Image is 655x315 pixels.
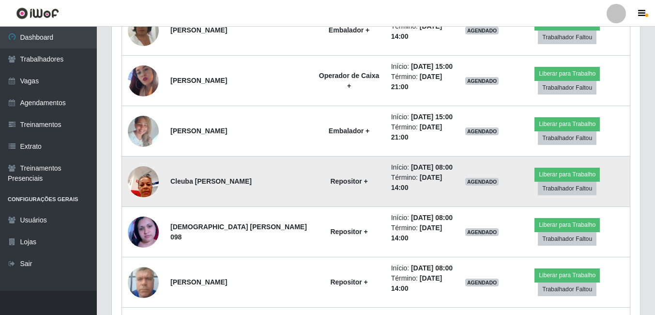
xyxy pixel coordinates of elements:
span: AGENDADO [465,27,499,34]
li: Término: [391,122,454,142]
strong: [PERSON_NAME] [170,77,227,84]
li: Início: [391,263,454,273]
img: 1747678149354.jpeg [128,262,159,303]
time: [DATE] 15:00 [411,113,453,121]
li: Término: [391,173,454,193]
time: [DATE] 15:00 [411,63,453,70]
button: Liberar para Trabalho [534,117,600,131]
li: Término: [391,21,454,42]
button: Trabalhador Faltou [538,232,596,246]
img: 1691073394546.jpeg [128,161,159,202]
time: [DATE] 08:00 [411,163,453,171]
time: [DATE] 08:00 [411,264,453,272]
time: [DATE] 08:00 [411,214,453,221]
strong: Embalador + [329,127,369,135]
li: Término: [391,273,454,294]
li: Início: [391,162,454,173]
button: Trabalhador Faltou [538,283,596,296]
img: 1676496034794.jpeg [128,3,159,58]
button: Liberar para Trabalho [534,168,600,181]
strong: Repositor + [330,228,367,236]
button: Liberar para Trabalho [534,268,600,282]
li: Início: [391,62,454,72]
strong: [PERSON_NAME] [170,278,227,286]
button: Trabalhador Faltou [538,131,596,145]
strong: [PERSON_NAME] [170,127,227,135]
img: 1692567477991.jpeg [128,213,159,252]
span: AGENDADO [465,279,499,286]
button: Trabalhador Faltou [538,81,596,94]
img: CoreUI Logo [16,7,59,19]
span: AGENDADO [465,127,499,135]
strong: Cleuba [PERSON_NAME] [170,177,252,185]
li: Início: [391,112,454,122]
strong: Repositor + [330,177,367,185]
button: Liberar para Trabalho [534,67,600,80]
strong: Operador de Caixa + [319,72,380,90]
img: 1740601468403.jpeg [128,110,159,152]
span: AGENDADO [465,228,499,236]
span: AGENDADO [465,77,499,85]
strong: [DEMOGRAPHIC_DATA] [PERSON_NAME] 098 [170,223,307,241]
strong: [PERSON_NAME] [170,26,227,34]
button: Trabalhador Faltou [538,182,596,195]
li: Início: [391,213,454,223]
button: Trabalhador Faltou [538,31,596,44]
strong: Embalador + [329,26,369,34]
span: AGENDADO [465,178,499,186]
img: 1680732179236.jpeg [128,53,159,109]
strong: Repositor + [330,278,367,286]
button: Liberar para Trabalho [534,218,600,232]
li: Término: [391,223,454,243]
li: Término: [391,72,454,92]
